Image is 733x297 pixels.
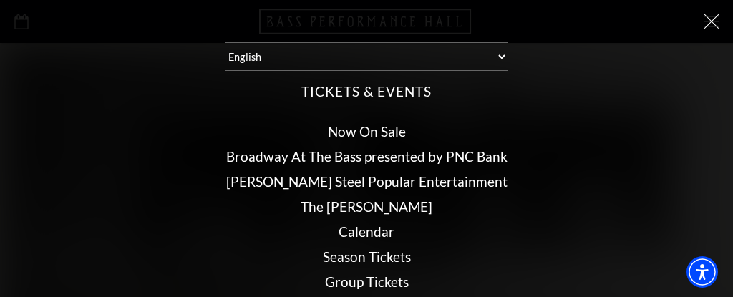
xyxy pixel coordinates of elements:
label: Tickets & Events [301,82,431,102]
a: Calendar [339,223,394,240]
a: Broadway At The Bass presented by PNC Bank [226,148,508,165]
a: Group Tickets [325,273,409,290]
div: Accessibility Menu [686,256,718,288]
a: Season Tickets [323,248,411,265]
a: Now On Sale [328,123,406,140]
a: [PERSON_NAME] Steel Popular Entertainment [226,173,508,190]
select: Select: [225,42,508,71]
a: The [PERSON_NAME] [301,198,432,215]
